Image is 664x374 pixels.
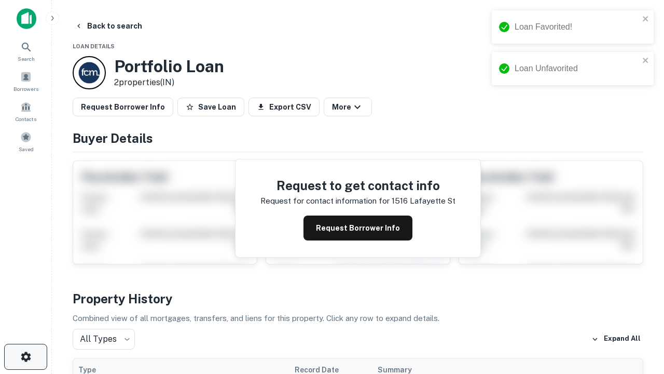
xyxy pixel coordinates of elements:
div: All Types [73,329,135,350]
iframe: Chat Widget [612,291,664,341]
p: Request for contact information for [260,195,390,207]
a: Contacts [3,97,49,125]
span: Borrowers [13,85,38,93]
span: Contacts [16,115,36,123]
span: Search [18,55,35,63]
button: Request Borrower Info [303,216,412,241]
p: 1516 lafayette st [392,195,455,207]
h3: Portfolio Loan [114,57,224,76]
div: Loan Favorited! [515,21,639,33]
button: Back to search [71,17,146,35]
img: capitalize-icon.png [17,8,36,29]
button: More [324,98,372,116]
span: Loan Details [73,43,115,49]
p: 2 properties (IN) [114,76,224,89]
button: close [642,56,649,66]
h4: Request to get contact info [260,176,455,195]
a: Saved [3,127,49,155]
button: Request Borrower Info [73,98,173,116]
button: Expand All [589,331,643,347]
a: Search [3,37,49,65]
button: Save Loan [177,98,244,116]
h4: Buyer Details [73,129,643,148]
div: Loan Unfavorited [515,62,639,75]
button: Export CSV [248,98,320,116]
span: Saved [19,145,34,153]
button: close [642,15,649,24]
p: Combined view of all mortgages, transfers, and liens for this property. Click any row to expand d... [73,312,643,325]
a: Borrowers [3,67,49,95]
h4: Property History [73,289,643,308]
